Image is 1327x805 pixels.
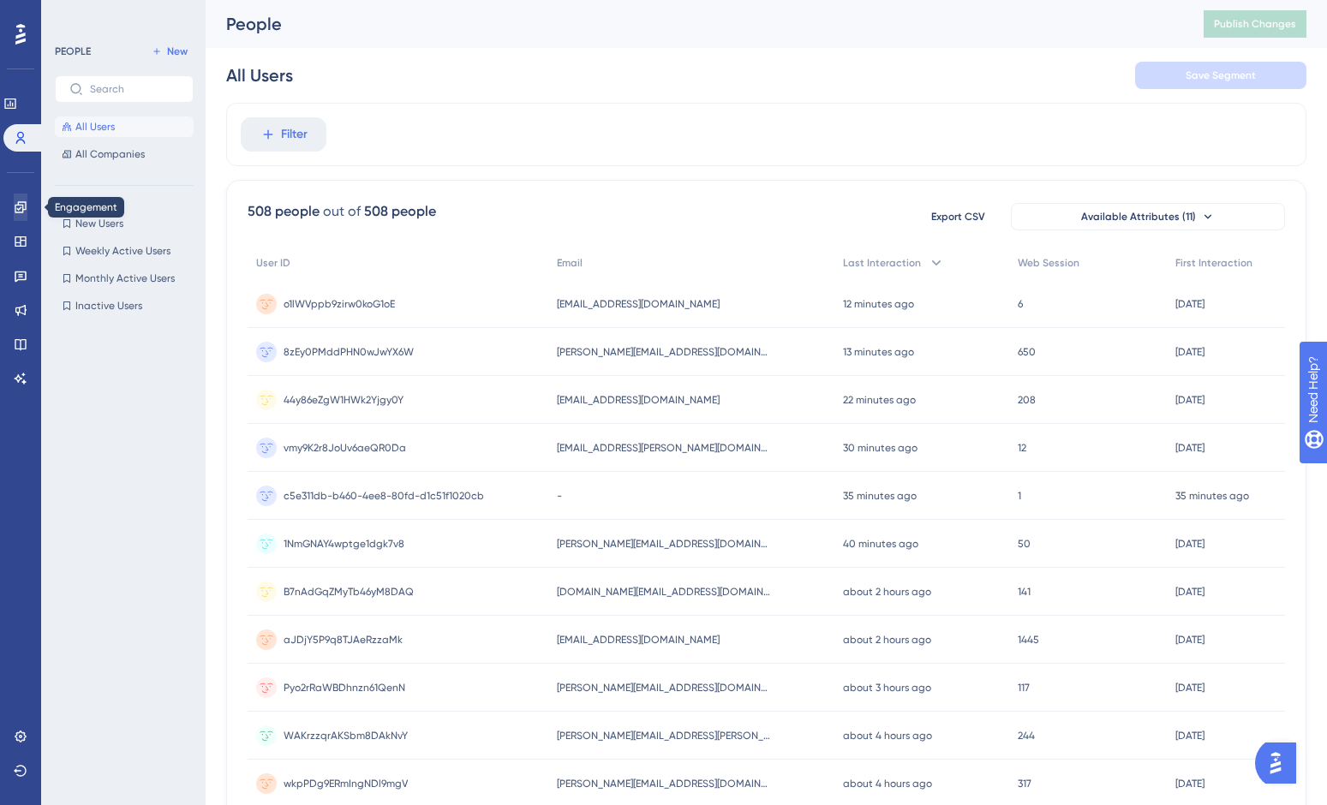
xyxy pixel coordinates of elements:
[557,345,771,359] span: [PERSON_NAME][EMAIL_ADDRESS][DOMAIN_NAME]
[281,124,308,145] span: Filter
[284,441,406,455] span: vmy9K2r8JoUv6aeQR0Da
[843,538,918,550] time: 40 minutes ago
[256,256,290,270] span: User ID
[75,244,170,258] span: Weekly Active Users
[557,777,771,790] span: [PERSON_NAME][EMAIL_ADDRESS][DOMAIN_NAME]
[90,83,179,95] input: Search
[1018,441,1026,455] span: 12
[557,633,720,647] span: [EMAIL_ADDRESS][DOMAIN_NAME]
[284,537,404,551] span: 1NmGNAY4wptge1dgk7v8
[1011,203,1285,230] button: Available Attributes (11)
[843,634,931,646] time: about 2 hours ago
[1175,634,1204,646] time: [DATE]
[843,442,918,454] time: 30 minutes ago
[915,203,1001,230] button: Export CSV
[1175,682,1204,694] time: [DATE]
[1175,442,1204,454] time: [DATE]
[557,393,720,407] span: [EMAIL_ADDRESS][DOMAIN_NAME]
[75,147,145,161] span: All Companies
[1175,256,1252,270] span: First Interaction
[931,210,985,224] span: Export CSV
[1175,394,1204,406] time: [DATE]
[55,295,194,316] button: Inactive Users
[843,730,932,742] time: about 4 hours ago
[284,681,405,695] span: Pyo2rRaWBDhnzn61QenN
[843,490,917,502] time: 35 minutes ago
[843,682,931,694] time: about 3 hours ago
[557,441,771,455] span: [EMAIL_ADDRESS][PERSON_NAME][DOMAIN_NAME]
[248,201,320,222] div: 508 people
[843,346,914,358] time: 13 minutes ago
[1018,393,1036,407] span: 208
[55,116,194,137] button: All Users
[1135,62,1306,89] button: Save Segment
[1186,69,1256,82] span: Save Segment
[1018,585,1031,599] span: 141
[55,213,194,234] button: New Users
[146,41,194,62] button: New
[1175,730,1204,742] time: [DATE]
[241,117,326,152] button: Filter
[1255,737,1306,789] iframe: UserGuiding AI Assistant Launcher
[226,63,293,87] div: All Users
[284,633,403,647] span: aJDjY5P9q8TJAeRzzaMk
[557,489,562,503] span: -
[1175,346,1204,358] time: [DATE]
[557,729,771,742] span: [PERSON_NAME][EMAIL_ADDRESS][PERSON_NAME][DOMAIN_NAME]
[557,585,771,599] span: [DOMAIN_NAME][EMAIL_ADDRESS][DOMAIN_NAME]
[843,256,921,270] span: Last Interaction
[55,268,194,289] button: Monthly Active Users
[75,120,115,134] span: All Users
[284,729,408,742] span: WAKrzzqrAKSbm8DAkNvY
[557,297,720,311] span: [EMAIL_ADDRESS][DOMAIN_NAME]
[75,271,175,285] span: Monthly Active Users
[364,201,436,222] div: 508 people
[1175,298,1204,310] time: [DATE]
[1018,537,1031,551] span: 50
[284,777,408,790] span: wkpPDg9ERmIngNDl9mgV
[284,489,484,503] span: c5e311db-b460-4ee8-80fd-d1c51f1020cb
[40,4,107,25] span: Need Help?
[1018,256,1079,270] span: Web Session
[843,298,914,310] time: 12 minutes ago
[557,537,771,551] span: [PERSON_NAME][EMAIL_ADDRESS][DOMAIN_NAME]
[843,586,931,598] time: about 2 hours ago
[75,299,142,313] span: Inactive Users
[75,217,123,230] span: New Users
[557,256,583,270] span: Email
[1018,297,1023,311] span: 6
[843,394,916,406] time: 22 minutes ago
[1214,17,1296,31] span: Publish Changes
[284,345,414,359] span: 8zEy0PMddPHN0wJwYX6W
[1018,345,1036,359] span: 650
[55,241,194,261] button: Weekly Active Users
[1081,210,1196,224] span: Available Attributes (11)
[323,201,361,222] div: out of
[1018,489,1021,503] span: 1
[1018,681,1030,695] span: 117
[167,45,188,58] span: New
[557,681,771,695] span: [PERSON_NAME][EMAIL_ADDRESS][DOMAIN_NAME]
[1018,729,1035,742] span: 244
[284,297,395,311] span: o1lWVppb9zirw0koG1oE
[55,144,194,164] button: All Companies
[1018,777,1031,790] span: 317
[284,585,414,599] span: B7nAdGqZMyTb46yM8DAQ
[226,12,1161,36] div: People
[1175,538,1204,550] time: [DATE]
[843,778,932,790] time: about 4 hours ago
[1204,10,1306,38] button: Publish Changes
[284,393,403,407] span: 44y86eZgW1HWk2Yjgy0Y
[1175,490,1249,502] time: 35 minutes ago
[1018,633,1039,647] span: 1445
[1175,778,1204,790] time: [DATE]
[55,45,91,58] div: PEOPLE
[1175,586,1204,598] time: [DATE]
